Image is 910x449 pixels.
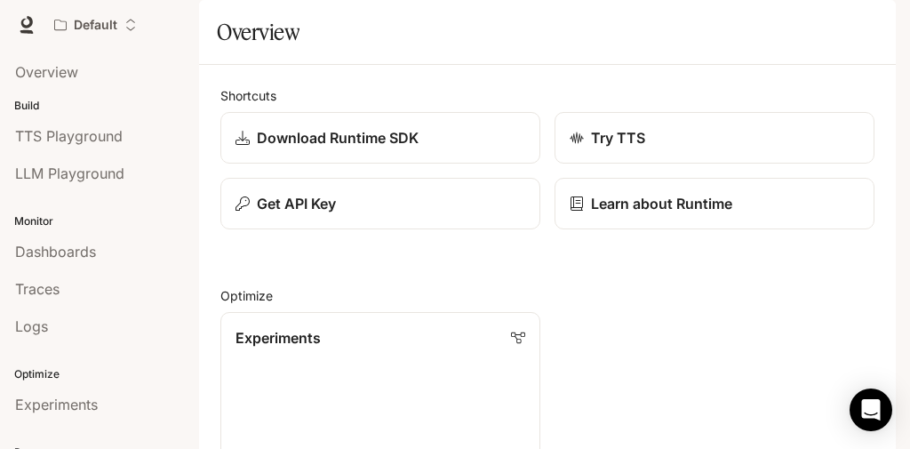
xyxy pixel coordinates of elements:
[217,14,299,50] h1: Overview
[235,327,321,349] p: Experiments
[555,178,874,229] a: Learn about Runtime
[220,112,540,164] a: Download Runtime SDK
[591,127,645,148] p: Try TTS
[220,86,874,105] h2: Shortcuts
[257,193,336,214] p: Get API Key
[46,7,145,43] button: Open workspace menu
[220,178,540,229] button: Get API Key
[220,286,874,305] h2: Optimize
[257,127,419,148] p: Download Runtime SDK
[850,389,892,431] div: Open Intercom Messenger
[591,193,732,214] p: Learn about Runtime
[555,112,874,164] a: Try TTS
[74,18,117,33] p: Default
